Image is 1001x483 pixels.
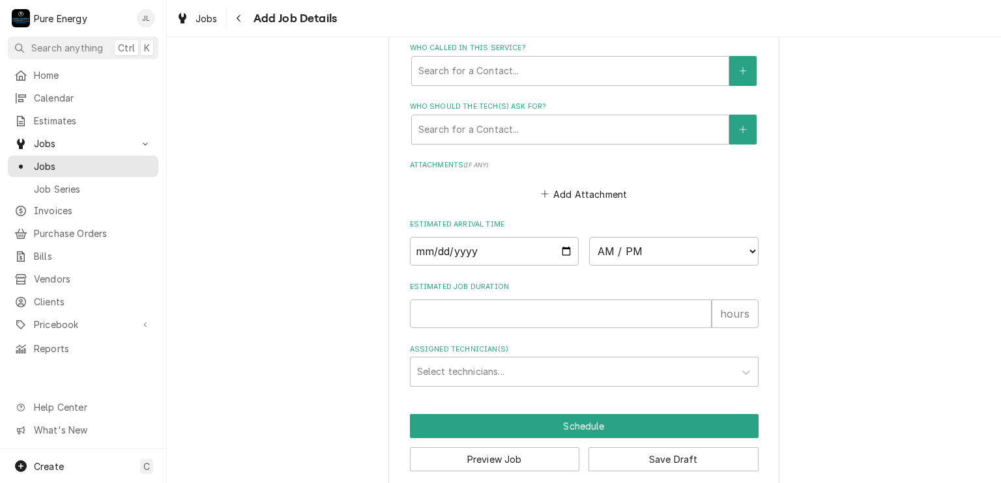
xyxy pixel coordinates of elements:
[739,125,747,134] svg: Create New Contact
[34,114,152,128] span: Estimates
[410,237,579,266] input: Date
[137,9,155,27] div: James Linnenkamp's Avatar
[34,400,151,414] span: Help Center
[34,227,152,240] span: Purchase Orders
[8,156,158,177] a: Jobs
[410,438,759,471] div: Button Group Row
[8,223,158,244] a: Purchase Orders
[34,461,64,472] span: Create
[34,295,152,309] span: Clients
[589,237,759,266] select: Time Select
[410,102,759,112] label: Who should the tech(s) ask for?
[34,318,132,331] span: Pricebook
[8,314,158,335] a: Go to Pricebook
[410,282,759,292] label: Estimated Job Duration
[34,204,152,217] span: Invoices
[8,110,158,131] a: Estimates
[34,12,87,25] div: Pure Energy
[538,185,630,203] button: Add Attachment
[8,338,158,359] a: Reports
[34,137,132,150] span: Jobs
[410,43,759,85] div: Who called in this service?
[410,344,759,355] label: Assigned Technician(s)
[229,8,250,29] button: Navigate back
[34,68,152,82] span: Home
[463,161,488,169] span: ( if any )
[137,9,155,27] div: JL
[34,342,152,355] span: Reports
[410,414,759,471] div: Button Group
[8,178,158,200] a: Job Series
[588,447,759,471] button: Save Draft
[410,219,759,230] label: Estimated Arrival Time
[410,43,759,53] label: Who called in this service?
[31,41,103,55] span: Search anything
[12,9,30,27] div: Pure Energy's Avatar
[410,102,759,144] div: Who should the tech(s) ask for?
[34,272,152,286] span: Vendors
[729,115,757,145] button: Create New Contact
[410,160,759,171] label: Attachments
[171,8,223,29] a: Jobs
[739,66,747,76] svg: Create New Contact
[8,36,158,59] button: Search anythingCtrlK
[8,396,158,418] a: Go to Help Center
[144,41,150,55] span: K
[410,447,580,471] button: Preview Job
[34,182,152,196] span: Job Series
[410,160,759,203] div: Attachments
[729,56,757,86] button: Create New Contact
[196,12,218,25] span: Jobs
[8,64,158,86] a: Home
[410,344,759,387] div: Assigned Technician(s)
[8,87,158,109] a: Calendar
[410,414,759,438] div: Button Group Row
[12,9,30,27] div: P
[8,200,158,221] a: Invoices
[8,268,158,290] a: Vendors
[410,414,759,438] button: Schedule
[8,419,158,441] a: Go to What's New
[8,133,158,154] a: Go to Jobs
[34,91,152,105] span: Calendar
[410,282,759,328] div: Estimated Job Duration
[143,460,150,473] span: C
[34,159,152,173] span: Jobs
[34,249,152,263] span: Bills
[712,299,759,328] div: hours
[250,10,337,27] span: Add Job Details
[8,291,158,312] a: Clients
[410,219,759,266] div: Estimated Arrival Time
[118,41,135,55] span: Ctrl
[34,423,151,437] span: What's New
[8,245,158,267] a: Bills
